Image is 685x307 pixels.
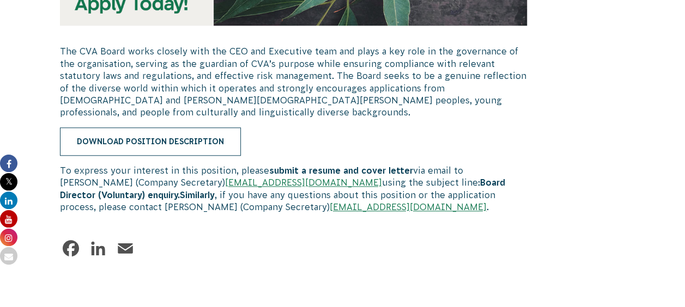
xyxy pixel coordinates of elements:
[180,190,215,200] strong: Similarly
[269,165,413,175] strong: submit a resume and cover letter
[225,177,382,187] a: [EMAIL_ADDRESS][DOMAIN_NAME]
[60,127,241,156] a: Download Position Description
[60,164,528,213] p: To express your interest in this position, please via email to [PERSON_NAME] (Company Secretary) ...
[60,237,82,259] a: Facebook
[60,45,528,118] p: The CVA Board works closely with the CEO and Executive team and plays a key role in the governanc...
[114,237,136,259] a: Email
[87,237,109,259] a: LinkedIn
[60,177,505,199] strong: Board Director (Voluntary) enquiry.
[330,202,487,212] a: [EMAIL_ADDRESS][DOMAIN_NAME]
